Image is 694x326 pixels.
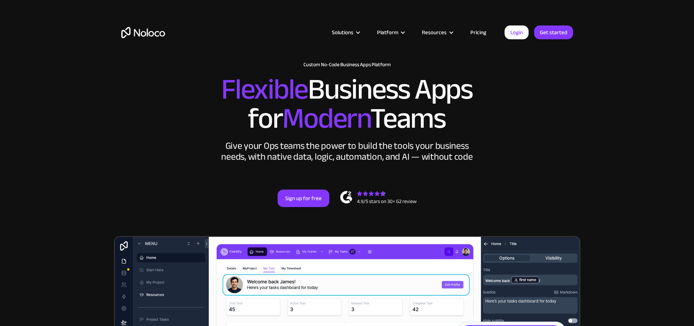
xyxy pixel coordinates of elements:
div: Platform [368,28,413,37]
div: Resources [413,28,461,37]
span: Modern [282,91,370,146]
a: Login [505,25,529,39]
a: Get started [534,25,573,39]
div: Platform [377,28,398,37]
div: Solutions [323,28,368,37]
a: Sign up for free [278,190,329,207]
div: Give your Ops teams the power to build the tools your business needs, with native data, logic, au... [220,140,475,162]
div: Solutions [332,28,353,37]
h2: Business Apps for Teams [121,75,573,133]
a: Pricing [461,28,495,37]
span: Flexible [221,62,308,116]
div: Resources [422,28,447,37]
a: home [121,27,165,38]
